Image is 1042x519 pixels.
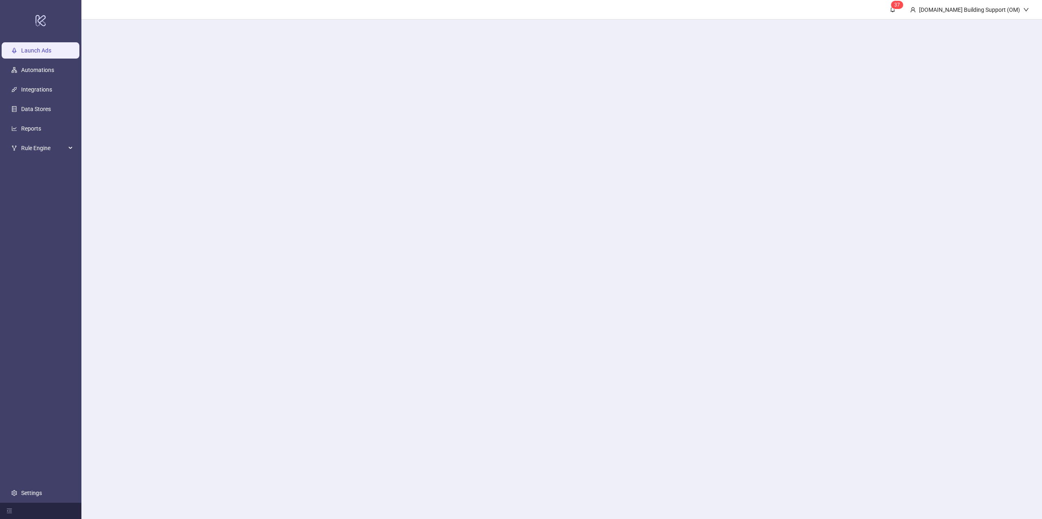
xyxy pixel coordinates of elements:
span: fork [11,145,17,151]
a: Settings [21,490,42,496]
span: bell [890,7,895,12]
a: Automations [21,67,54,73]
span: Rule Engine [21,140,66,156]
a: Data Stores [21,106,51,112]
sup: 37 [891,1,903,9]
a: Launch Ads [21,47,51,54]
span: 7 [897,2,900,8]
span: 3 [894,2,897,8]
a: Integrations [21,86,52,93]
span: down [1023,7,1029,13]
div: [DOMAIN_NAME] Building Support (OM) [916,5,1023,14]
a: Reports [21,125,41,132]
span: menu-fold [7,508,12,514]
span: user [910,7,916,13]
